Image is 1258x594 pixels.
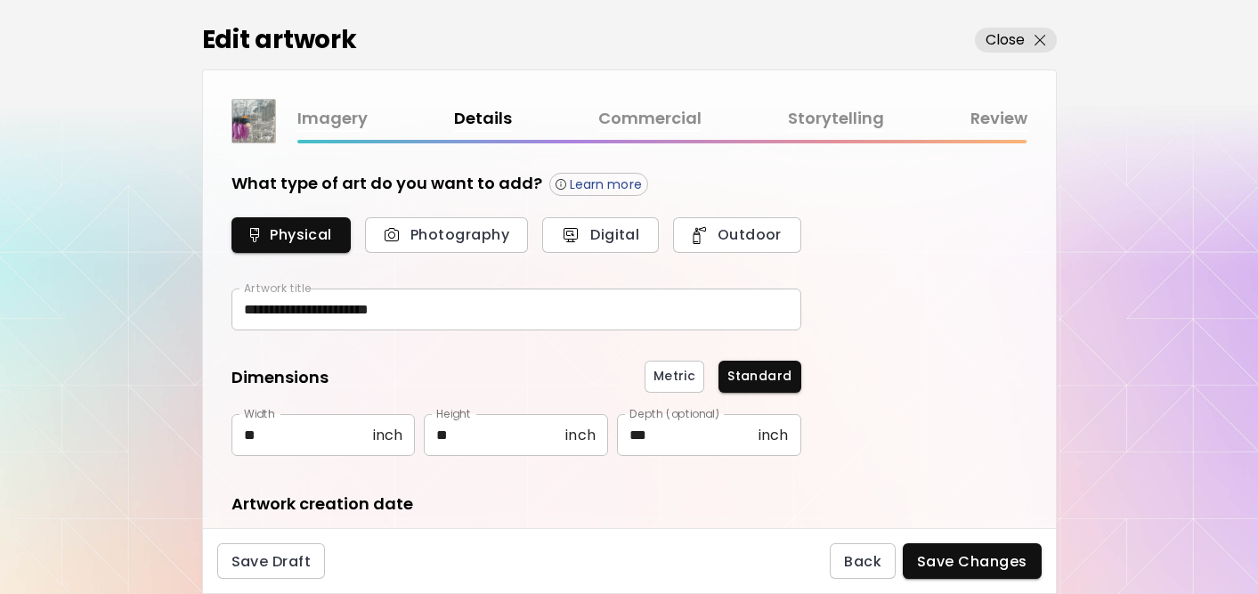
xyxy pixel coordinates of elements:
span: Standard [727,367,791,386]
span: inch [759,427,789,443]
button: Outdoor [673,217,800,253]
img: thumbnail [232,100,275,142]
a: Commercial [598,106,702,132]
button: Save Draft [217,543,326,579]
span: inch [373,427,403,443]
p: Learn more [570,176,642,192]
button: Save Changes [903,543,1042,579]
span: Outdoor [693,225,781,244]
button: Learn more [549,173,648,196]
span: Physical [251,225,332,244]
span: Metric [653,367,695,386]
span: Save Draft [231,552,312,571]
span: inch [565,427,596,443]
span: Save Changes [917,552,1027,571]
span: Photography [385,225,508,244]
h5: Dimensions [231,366,329,393]
a: Review [970,106,1027,132]
span: Back [844,552,881,571]
a: Storytelling [788,106,884,132]
button: Digital [542,217,659,253]
button: Back [830,543,896,579]
a: Imagery [297,106,368,132]
button: Photography [365,217,528,253]
span: Digital [562,225,639,244]
h5: Artwork creation date [231,492,413,516]
button: Standard [718,361,800,393]
button: Physical [231,217,352,253]
button: Metric [645,361,704,393]
h5: What type of art do you want to add? [231,172,542,196]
